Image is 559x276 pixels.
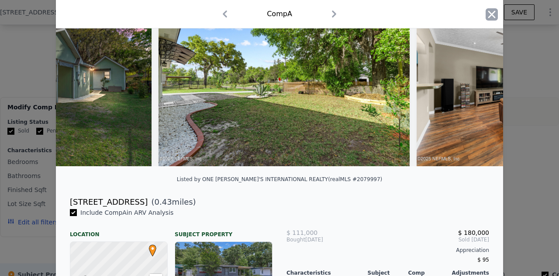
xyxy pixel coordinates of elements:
div: Subject Property [175,224,273,238]
span: ( miles) [148,196,196,208]
span: Sold [DATE] [354,236,489,243]
span: Bought [286,236,305,243]
div: [STREET_ADDRESS] [70,196,148,208]
span: 0.43 [155,197,172,206]
div: Comp A [267,9,292,19]
div: Appreciation [286,247,489,254]
span: $ 95 [477,257,489,263]
span: Include Comp A in ARV Analysis [77,209,177,216]
div: Listed by ONE [PERSON_NAME]'S INTERNATIONAL REALTY (realMLS #2079997) [177,176,382,182]
span: • [147,242,159,255]
span: $ 180,000 [458,229,489,236]
div: [DATE] [286,236,354,243]
span: $ 111,000 [286,229,317,236]
div: • [147,245,152,250]
div: Location [70,224,168,238]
